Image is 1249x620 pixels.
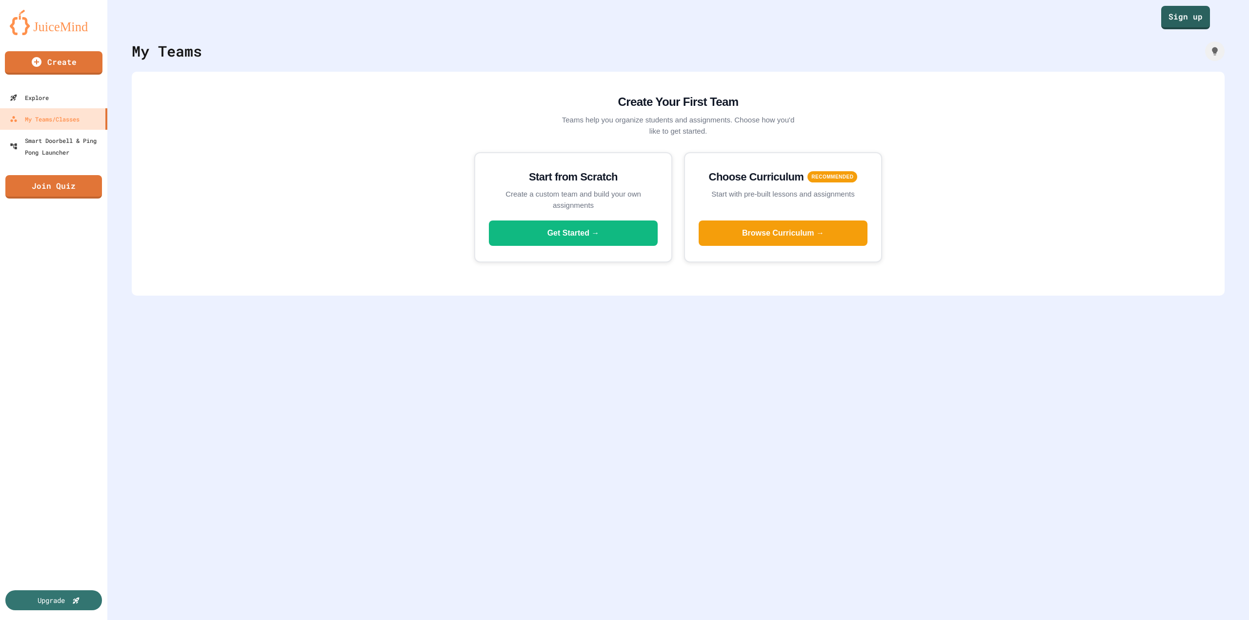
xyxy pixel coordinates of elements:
span: RECOMMENDED [807,171,857,182]
img: logo-orange.svg [10,10,98,35]
h2: Create Your First Team [561,93,795,111]
button: Browse Curriculum → [699,220,867,246]
div: My Teams/Classes [10,113,80,125]
h3: Start from Scratch [489,169,658,185]
p: Start with pre-built lessons and assignments [699,189,867,200]
div: Smart Doorbell & Ping Pong Launcher [10,135,103,158]
div: My Teams [132,40,202,62]
p: Create a custom team and build your own assignments [489,189,658,211]
a: Join Quiz [5,175,102,199]
a: Sign up [1161,6,1210,29]
a: Create [5,51,102,75]
button: Get Started → [489,220,658,246]
p: Teams help you organize students and assignments. Choose how you'd like to get started. [561,115,795,137]
div: Explore [10,92,49,103]
h3: Choose Curriculum [709,169,804,185]
iframe: chat widget [1208,581,1239,610]
div: Upgrade [38,595,65,605]
iframe: chat widget [1168,539,1239,580]
div: How it works [1205,41,1225,61]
